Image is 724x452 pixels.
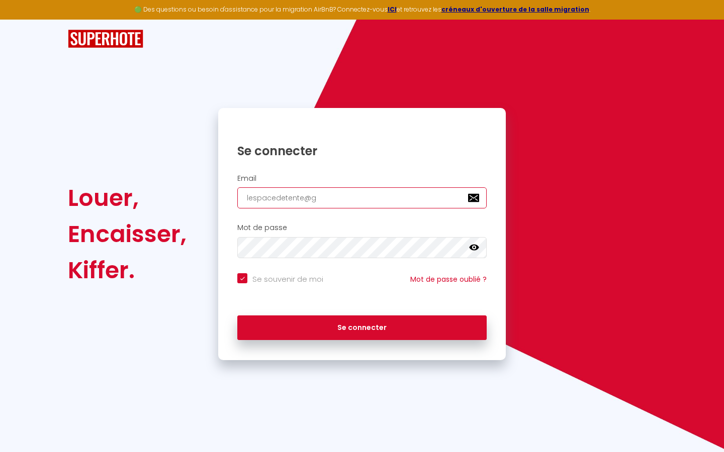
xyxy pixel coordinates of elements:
[68,30,143,48] img: SuperHote logo
[237,223,487,232] h2: Mot de passe
[441,5,589,14] a: créneaux d'ouverture de la salle migration
[68,180,187,216] div: Louer,
[68,216,187,252] div: Encaisser,
[237,187,487,208] input: Ton Email
[237,315,487,341] button: Se connecter
[237,174,487,183] h2: Email
[388,5,397,14] a: ICI
[410,274,487,284] a: Mot de passe oublié ?
[8,4,38,34] button: Ouvrir le widget de chat LiveChat
[68,252,187,288] div: Kiffer.
[237,143,487,159] h1: Se connecter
